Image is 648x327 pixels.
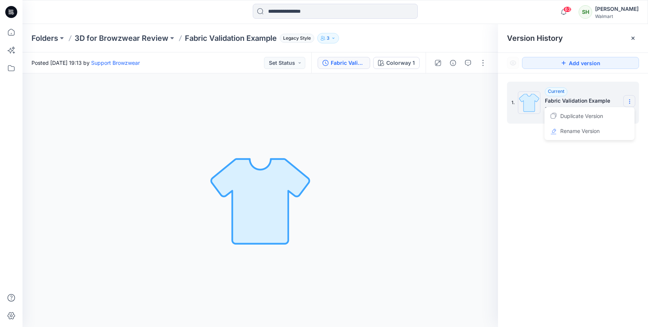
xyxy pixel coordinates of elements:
[185,33,277,43] p: Fabric Validation Example
[447,57,459,69] button: Details
[31,59,140,67] span: Posted [DATE] 19:13 by
[31,33,58,43] a: Folders
[579,5,592,19] div: SH
[386,59,415,67] div: Colorway 1
[327,34,330,42] p: 3
[208,148,313,253] img: No Outline
[507,57,519,69] button: Show Hidden Versions
[548,88,564,94] span: Current
[280,34,314,43] span: Legacy Style
[545,105,620,113] span: Posted by: Support Browzwear
[522,57,639,69] button: Add version
[518,91,540,114] img: Fabric Validation Example
[595,4,639,13] div: [PERSON_NAME]
[545,96,620,105] h5: Fabric Validation Example
[507,34,563,43] span: Version History
[511,99,515,106] span: 1.
[595,13,639,19] div: Walmart
[563,6,571,12] span: 63
[318,57,370,69] button: Fabric Validation Example
[331,59,365,67] div: Fabric Validation Example
[560,127,600,136] span: Rename Version
[373,57,420,69] button: Colorway 1
[75,33,168,43] a: 3D for Browzwear Review
[560,112,603,121] span: Duplicate Version
[630,35,636,41] button: Close
[317,33,339,43] button: 3
[277,33,314,43] button: Legacy Style
[91,60,140,66] a: Support Browzwear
